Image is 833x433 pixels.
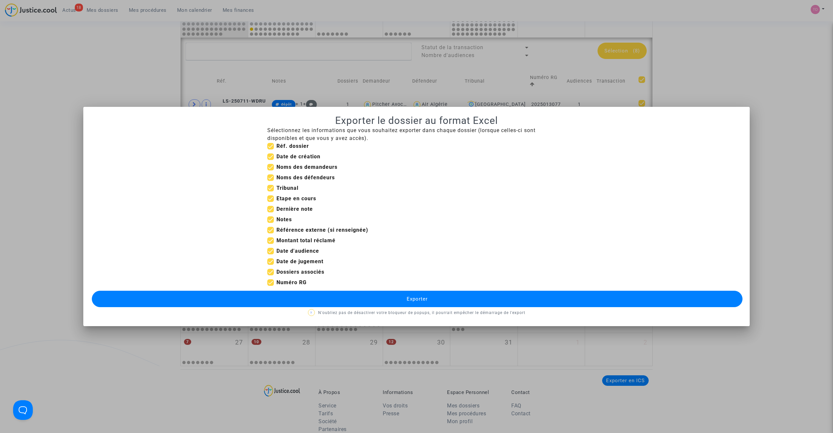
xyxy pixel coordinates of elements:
[407,296,428,302] span: Exporter
[276,237,335,244] b: Montant total réclamé
[276,269,324,275] b: Dossiers associés
[91,115,742,127] h1: Exporter le dossier au format Excel
[276,206,313,212] b: Dernière note
[13,400,33,420] iframe: Help Scout Beacon - Open
[276,174,335,181] b: Noms des défendeurs
[276,227,368,233] b: Référence externe (si renseignée)
[276,153,320,160] b: Date de création
[91,309,742,317] p: N'oubliez pas de désactiver votre bloqueur de popups, il pourrait empêcher le démarrage de l'export
[276,248,319,254] b: Date d'audience
[276,216,292,223] b: Notes
[276,143,309,149] b: Réf. dossier
[276,164,337,170] b: Noms des demandeurs
[267,127,536,141] span: Sélectionnez les informations que vous souhaitez exporter dans chaque dossier (lorsque celles-ci ...
[310,311,312,315] span: ?
[276,195,316,202] b: Etape en cours
[276,258,323,265] b: Date de jugement
[92,291,742,307] button: Exporter
[276,279,307,285] b: Numéro RG
[276,185,298,191] b: Tribunal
